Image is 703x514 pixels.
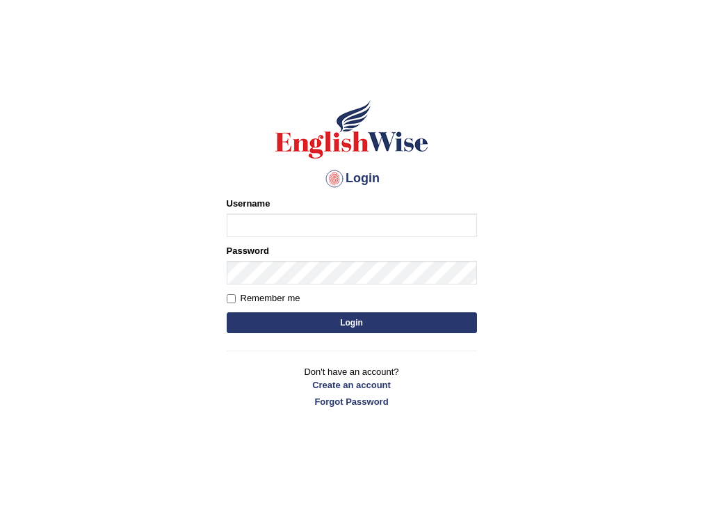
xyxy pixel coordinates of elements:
a: Forgot Password [227,395,477,408]
input: Remember me [227,294,236,303]
label: Password [227,244,269,257]
label: Username [227,197,270,210]
h4: Login [227,168,477,190]
label: Remember me [227,291,300,305]
img: Logo of English Wise sign in for intelligent practice with AI [273,98,431,161]
a: Create an account [227,378,477,392]
button: Login [227,312,477,333]
p: Don't have an account? [227,365,477,408]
